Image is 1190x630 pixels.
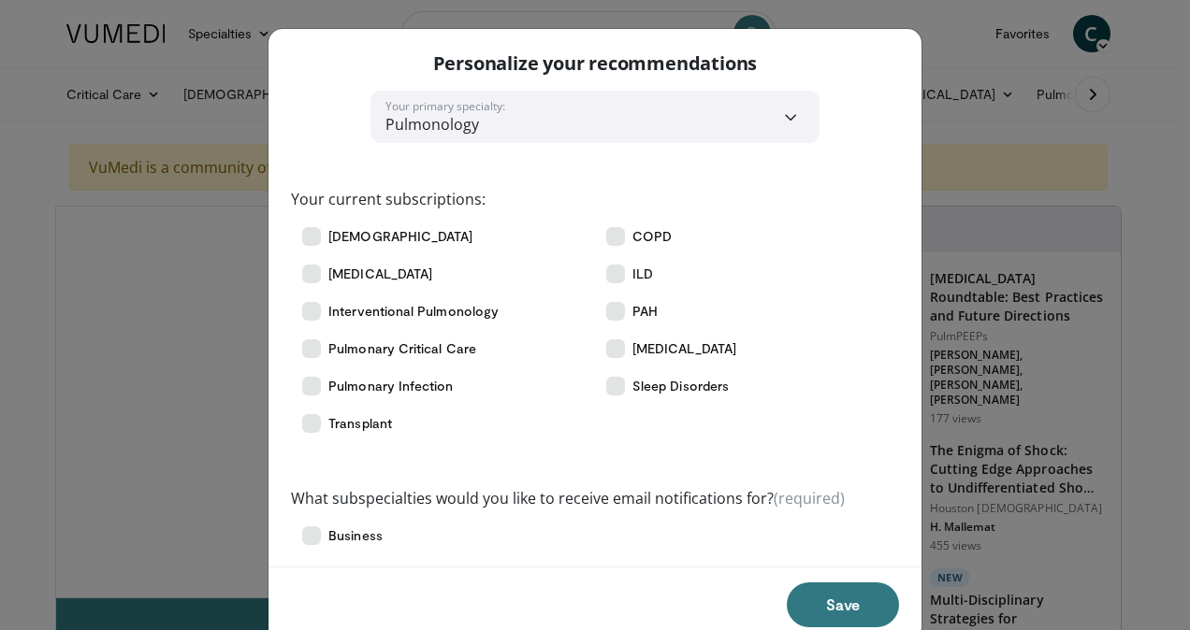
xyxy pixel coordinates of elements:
span: Interventional Pulmonology [328,302,499,321]
span: [MEDICAL_DATA] [328,265,432,283]
span: COPD [632,227,672,246]
p: Personalize your recommendations [433,51,758,76]
label: What subspecialties would you like to receive email notifications for? [291,487,845,509]
span: (required) [774,488,845,508]
span: Business [328,526,383,545]
button: Save [787,582,899,627]
span: Sleep Disorders [632,377,729,395]
span: Pulmonary Infection [328,377,453,395]
span: ILD [632,265,653,283]
span: PAH [632,302,658,321]
span: [DEMOGRAPHIC_DATA] [328,227,472,246]
span: Transplant [328,414,392,433]
label: Your current subscriptions: [291,188,486,210]
span: [MEDICAL_DATA] [632,339,736,358]
span: Pulmonary Critical Care [328,339,476,358]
